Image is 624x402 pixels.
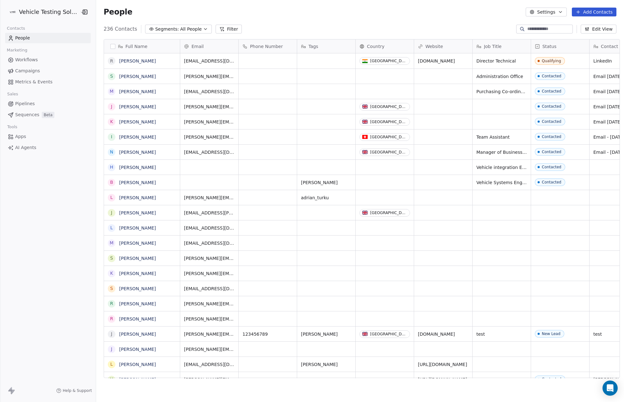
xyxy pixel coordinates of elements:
[119,74,156,79] a: [PERSON_NAME]
[370,105,407,109] div: [GEOGRAPHIC_DATA]
[542,150,561,154] div: Contacted
[63,388,92,393] span: Help & Support
[184,195,235,201] span: [PERSON_NAME][EMAIL_ADDRESS][DOMAIN_NAME]
[184,361,235,368] span: [EMAIL_ADDRESS][DOMAIN_NAME]
[370,135,407,139] div: [GEOGRAPHIC_DATA]
[418,332,455,337] a: [DOMAIN_NAME]
[184,240,235,246] span: [EMAIL_ADDRESS][DOMAIN_NAME]
[370,211,407,215] div: [GEOGRAPHIC_DATA]
[110,225,113,231] div: L
[184,255,235,261] span: [PERSON_NAME][EMAIL_ADDRESS][PERSON_NAME][DOMAIN_NAME]
[184,331,235,337] span: [PERSON_NAME][EMAIL_ADDRESS][PERSON_NAME][DOMAIN_NAME]
[192,43,204,50] span: Email
[110,361,113,368] div: L
[542,74,561,78] div: Contacted
[119,210,156,215] a: [PERSON_NAME]
[5,33,91,43] a: People
[111,209,112,216] div: J
[119,195,156,200] a: [PERSON_NAME]
[110,194,113,201] div: L
[542,43,557,50] span: Status
[370,150,407,154] div: [GEOGRAPHIC_DATA]
[110,179,113,186] div: B
[370,59,407,63] div: [GEOGRAPHIC_DATA]
[370,332,407,336] div: [GEOGRAPHIC_DATA]
[184,346,235,352] span: [PERSON_NAME][EMAIL_ADDRESS][PERSON_NAME][DOMAIN_NAME]
[119,316,156,321] a: [PERSON_NAME]
[119,241,156,246] a: [PERSON_NAME]
[473,39,531,53] div: Job Title
[367,43,385,50] span: Country
[309,43,318,50] span: Tags
[4,89,21,99] span: Sales
[216,25,242,33] button: Filter
[8,7,76,17] button: Vehicle Testing Solutions
[476,149,527,155] span: Manager of Business Admin & Finance
[5,99,91,109] a: Pipelines
[119,104,156,109] a: [PERSON_NAME]
[542,180,561,184] div: Contacted
[111,134,112,140] div: I
[5,142,91,153] a: AI Agents
[5,110,91,120] a: SequencesBeta
[476,164,527,171] span: Vehicle integration Engineer
[15,100,35,107] span: Pipelines
[119,286,156,291] a: [PERSON_NAME]
[110,376,113,383] div: H
[119,347,156,352] a: [PERSON_NAME]
[418,377,467,382] a: [URL][DOMAIN_NAME]
[184,301,235,307] span: [PERSON_NAME][EMAIL_ADDRESS][DOMAIN_NAME]
[42,112,54,118] span: Beta
[5,131,91,142] a: Apps
[250,43,283,50] span: Phone Number
[572,8,616,16] button: Add Contacts
[104,39,180,53] div: Full Name
[119,165,156,170] a: [PERSON_NAME]
[110,270,113,277] div: K
[15,133,26,140] span: Apps
[476,179,527,186] span: Vehicle Systems Engineer for Small & Medium Tractor Integration
[119,377,156,382] a: [PERSON_NAME]
[184,285,235,292] span: [EMAIL_ADDRESS][DOMAIN_NAME]
[119,150,156,155] a: [PERSON_NAME]
[110,240,113,246] div: M
[542,104,561,109] div: Contacted
[119,301,156,306] a: [PERSON_NAME]
[119,135,156,140] a: [PERSON_NAME]
[531,39,589,53] div: Status
[19,8,78,16] span: Vehicle Testing Solutions
[5,55,91,65] a: Workflows
[184,376,235,383] span: [PERSON_NAME][EMAIL_ADDRESS][DOMAIN_NAME]
[110,300,113,307] div: R
[542,59,561,63] div: Qualifying
[56,388,92,393] a: Help & Support
[180,39,238,53] div: Email
[301,179,352,186] span: [PERSON_NAME]
[104,53,180,378] div: grid
[15,144,36,151] span: AI Agents
[184,149,235,155] span: [EMAIL_ADDRESS][DOMAIN_NAME]
[526,8,566,16] button: Settings
[104,7,132,17] span: People
[180,26,202,33] span: All People
[542,89,561,93] div: Contacted
[110,285,113,292] div: S
[110,149,113,155] div: N
[476,88,527,95] span: Purchasing Co-ordinator
[119,256,156,261] a: [PERSON_NAME]
[111,103,112,110] div: J
[184,104,235,110] span: [PERSON_NAME][EMAIL_ADDRESS][PERSON_NAME][DOMAIN_NAME]
[184,73,235,80] span: [PERSON_NAME][EMAIL_ADDRESS][PERSON_NAME][DOMAIN_NAME]
[542,332,560,336] div: New Lead
[184,134,235,140] span: [PERSON_NAME][EMAIL_ADDRESS][DOMAIN_NAME]
[110,315,113,322] div: R
[125,43,148,50] span: Full Name
[104,25,137,33] span: 236 Contacts
[110,255,113,261] div: S
[370,120,407,124] div: [GEOGRAPHIC_DATA]
[184,210,235,216] span: [EMAIL_ADDRESS][PERSON_NAME][DOMAIN_NAME]
[581,25,616,33] button: Edit View
[418,58,455,63] a: [DOMAIN_NAME]
[15,35,30,41] span: People
[15,111,39,118] span: Sequences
